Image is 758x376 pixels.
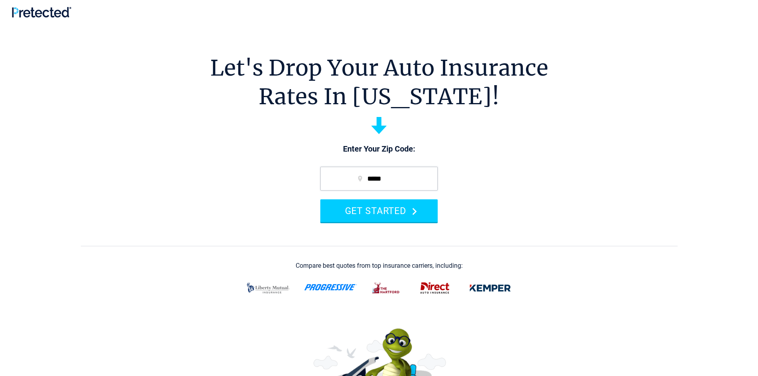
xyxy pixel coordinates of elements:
[296,262,463,269] div: Compare best quotes from top insurance carriers, including:
[415,278,454,298] img: direct
[320,167,438,191] input: zip code
[12,7,71,18] img: Pretected Logo
[367,278,406,298] img: thehartford
[210,54,548,111] h1: Let's Drop Your Auto Insurance Rates In [US_STATE]!
[464,278,516,298] img: kemper
[320,199,438,222] button: GET STARTED
[304,284,357,290] img: progressive
[242,278,294,298] img: liberty
[312,144,446,155] p: Enter Your Zip Code:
